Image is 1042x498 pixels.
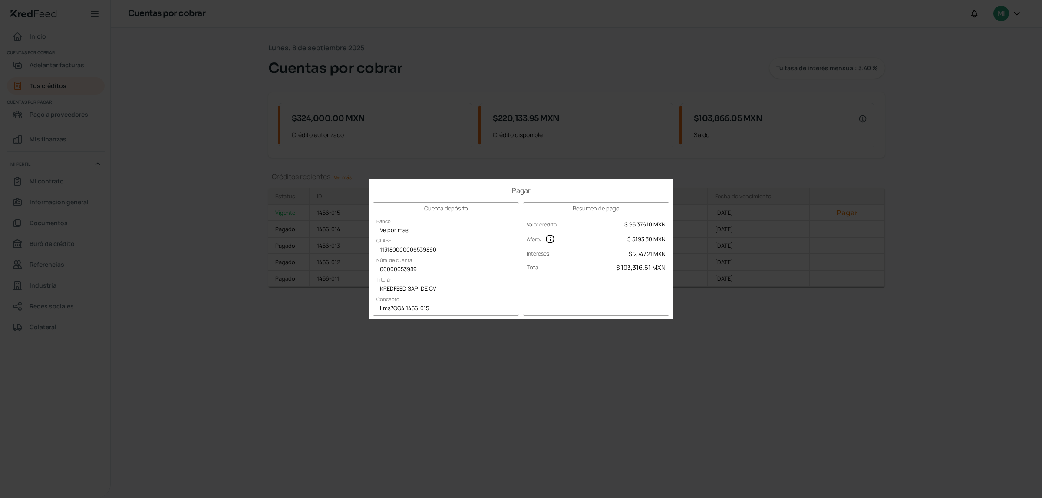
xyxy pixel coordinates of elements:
[527,221,558,228] label: Valor crédito :
[527,250,551,257] label: Intereses :
[627,235,666,243] span: $ 5,193.30 MXN
[629,250,666,258] span: $ 2,747.21 MXN
[373,186,669,195] h1: Pagar
[527,263,541,271] label: Total :
[373,253,415,267] label: Núm. de cuenta
[373,283,519,296] div: KREDFEED SAPI DE CV
[373,292,403,306] label: Concepto
[616,263,666,272] span: $ 103,316.61 MXN
[373,273,395,286] label: Titular
[373,203,519,214] h3: Cuenta depósito
[373,263,519,276] div: 00000653989
[527,236,541,243] label: Aforo :
[624,220,666,228] span: $ 95,376.10 MXN
[373,224,519,237] div: Ve por mas
[373,214,394,228] label: Banco
[373,234,395,247] label: CLABE
[523,203,669,214] h3: Resumen de pago
[373,302,519,315] div: Lms7OG4 1456-015
[373,244,519,257] div: 113180000006539890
